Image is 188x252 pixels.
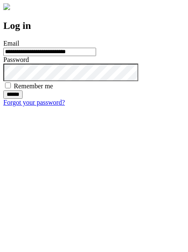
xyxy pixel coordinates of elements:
[3,99,65,106] a: Forgot your password?
[3,20,185,31] h2: Log in
[14,82,53,90] label: Remember me
[3,40,19,47] label: Email
[3,56,29,63] label: Password
[3,3,10,10] img: logo-4e3dc11c47720685a147b03b5a06dd966a58ff35d612b21f08c02c0306f2b779.png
